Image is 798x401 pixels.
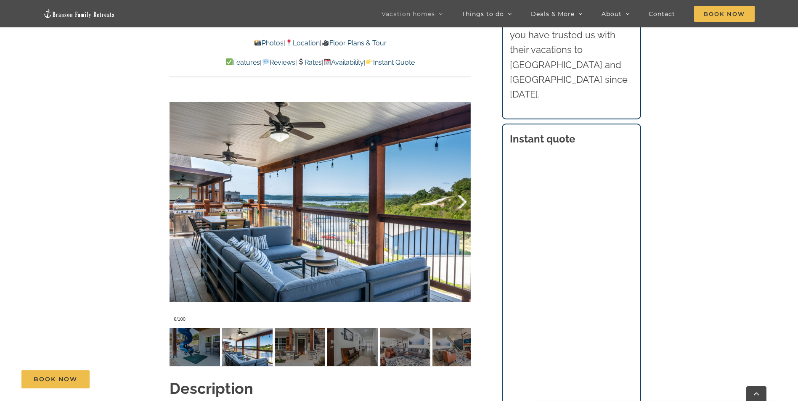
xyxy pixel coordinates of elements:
[170,38,471,49] p: | |
[510,13,633,102] p: Thousands of families like you have trusted us with their vacations to [GEOGRAPHIC_DATA] and [GEO...
[225,58,260,66] a: Features
[254,39,284,47] a: Photos
[286,40,292,46] img: 📍
[285,39,320,47] a: Location
[43,9,115,18] img: Branson Family Retreats Logo
[170,328,220,366] img: 058-Skye-Retreat-Branson-Family-Retreats-Table-Rock-Lake-vacation-home-1622-scaled.jpg-nggid04189...
[262,58,295,66] a: Reviews
[602,11,622,17] span: About
[255,40,261,46] img: 📸
[226,58,233,65] img: ✅
[510,133,575,145] strong: Instant quote
[366,58,373,65] img: 👉
[275,328,325,366] img: 006-Skye-Retreat-Branson-Family-Retreats-Table-Rock-Lake-vacation-home-1468-scaled.jpg-nggid04187...
[21,370,90,388] a: Book Now
[432,328,483,366] img: Skye-Retreat-at-Table-Rock-Lake-3005-Edit-scaled.jpg-nggid042980-ngg0dyn-120x90-00f0w010c011r110f...
[323,58,364,66] a: Availability
[34,376,77,383] span: Book Now
[322,40,329,46] img: 🎥
[694,6,755,22] span: Book Now
[324,58,331,65] img: 📆
[327,328,378,366] img: 008b-Skye-Retreat-Branson-Family-Retreats-Table-Rock-Lake-vacation-home-1269-scaled.jpg-nggid0419...
[170,57,471,68] p: | | | |
[297,58,322,66] a: Rates
[262,58,269,65] img: 💬
[321,39,386,47] a: Floor Plans & Tour
[462,11,504,17] span: Things to do
[382,11,435,17] span: Vacation homes
[297,58,304,65] img: 💲
[222,328,273,366] img: 054-Skye-Retreat-Branson-Family-Retreats-Table-Rock-Lake-vacation-home-1508-scaled.jpg-nggid04191...
[170,380,253,397] strong: Description
[531,11,575,17] span: Deals & More
[366,58,415,66] a: Instant Quote
[649,11,675,17] span: Contact
[380,328,430,366] img: 00-Skye-Retreat-at-Table-Rock-Lake-1020-scaled.jpg-nggid042761-ngg0dyn-120x90-00f0w010c011r110f11...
